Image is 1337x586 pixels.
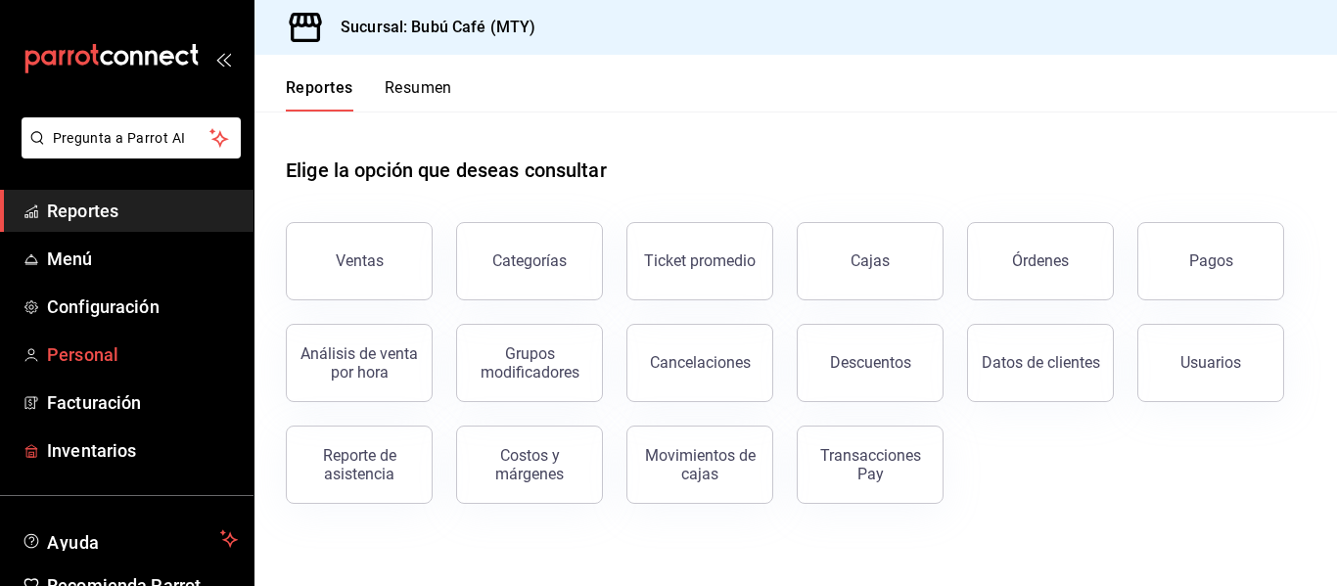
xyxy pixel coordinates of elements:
[644,251,756,270] div: Ticket promedio
[47,389,238,416] span: Facturación
[47,437,238,464] span: Inventarios
[286,156,607,185] h1: Elige la opción que deseas consultar
[286,222,433,300] button: Ventas
[639,446,761,483] div: Movimientos de cajas
[47,198,238,224] span: Reportes
[1180,353,1241,372] div: Usuarios
[809,446,931,483] div: Transacciones Pay
[286,324,433,402] button: Análisis de venta por hora
[47,341,238,368] span: Personal
[1137,324,1284,402] button: Usuarios
[456,426,603,504] button: Costos y márgenes
[830,353,911,372] div: Descuentos
[469,344,590,382] div: Grupos modificadores
[286,426,433,504] button: Reporte de asistencia
[47,527,212,551] span: Ayuda
[851,249,891,273] div: Cajas
[1137,222,1284,300] button: Pagos
[47,293,238,320] span: Configuración
[1012,251,1069,270] div: Órdenes
[469,446,590,483] div: Costos y márgenes
[325,16,535,39] h3: Sucursal: Bubú Café (MTY)
[286,78,353,112] button: Reportes
[626,324,773,402] button: Cancelaciones
[385,78,452,112] button: Resumen
[797,426,944,504] button: Transacciones Pay
[1189,251,1233,270] div: Pagos
[797,324,944,402] button: Descuentos
[22,117,241,158] button: Pregunta a Parrot AI
[967,324,1114,402] button: Datos de clientes
[456,324,603,402] button: Grupos modificadores
[47,246,238,272] span: Menú
[286,78,452,112] div: navigation tabs
[626,222,773,300] button: Ticket promedio
[626,426,773,504] button: Movimientos de cajas
[336,251,384,270] div: Ventas
[53,128,210,149] span: Pregunta a Parrot AI
[967,222,1114,300] button: Órdenes
[982,353,1100,372] div: Datos de clientes
[797,222,944,300] a: Cajas
[14,142,241,162] a: Pregunta a Parrot AI
[299,344,420,382] div: Análisis de venta por hora
[492,251,567,270] div: Categorías
[650,353,751,372] div: Cancelaciones
[299,446,420,483] div: Reporte de asistencia
[456,222,603,300] button: Categorías
[215,51,231,67] button: open_drawer_menu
